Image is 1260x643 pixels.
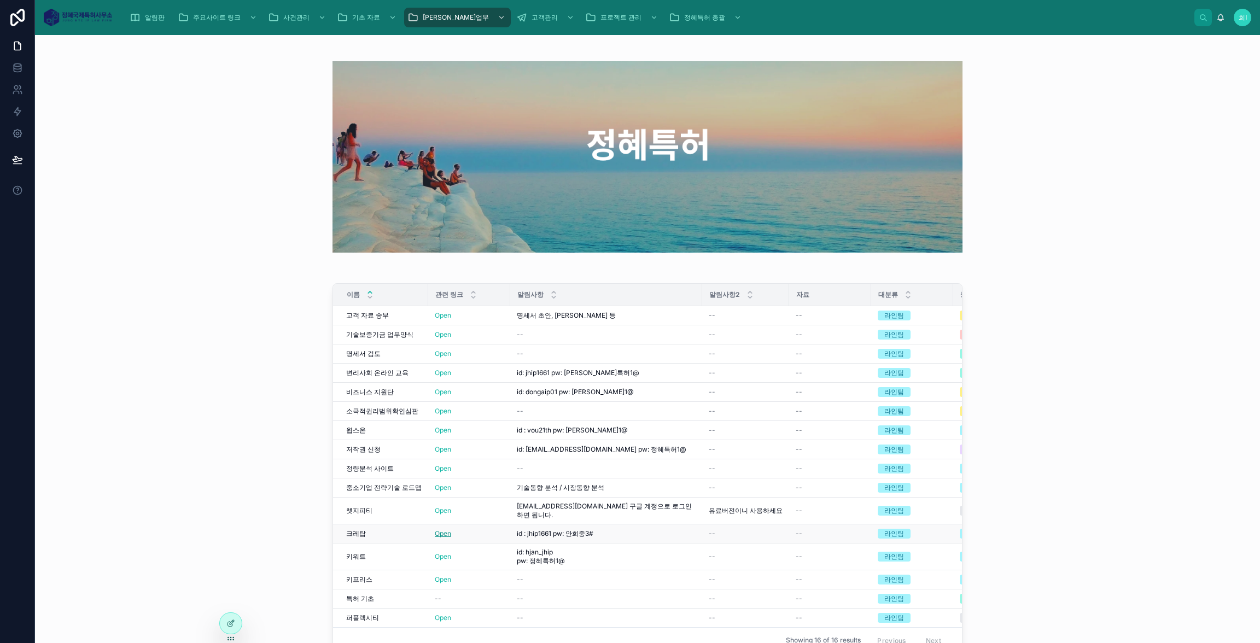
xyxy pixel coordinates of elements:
[435,575,451,583] a: Open
[126,8,172,27] a: 알림판
[884,349,904,359] div: 라인팀
[435,594,441,603] span: --
[174,8,262,27] a: 주요사이트 링크
[709,483,715,492] span: --
[435,349,451,358] a: Open
[435,483,451,492] a: Open
[709,407,715,416] span: --
[884,483,904,493] div: 라인팀
[709,426,715,435] span: --
[346,575,372,584] span: 키프리스
[435,369,451,377] a: Open
[404,8,511,27] a: [PERSON_NAME]업무
[513,8,580,27] a: 고객관리
[709,330,715,339] span: --
[435,388,451,396] a: Open
[884,445,904,454] div: 라인팀
[796,552,802,561] span: --
[796,506,802,515] span: --
[884,387,904,397] div: 라인팀
[709,529,715,538] span: --
[1239,13,1247,22] span: 희i
[346,552,366,561] span: 키워트
[517,290,544,299] span: 알림사항
[435,311,451,319] a: Open
[346,407,418,416] span: 소극적권리범위확인심판
[517,594,523,603] span: --
[796,594,802,603] span: --
[346,330,413,339] span: 기술보증기금 업무양식
[346,369,409,377] span: 변리사회 온라인 교육
[884,613,904,623] div: 라인팀
[796,349,802,358] span: --
[884,575,904,584] div: 라인팀
[884,330,904,340] div: 라인팀
[709,445,715,454] span: --
[796,613,802,622] span: --
[709,552,715,561] span: --
[517,369,639,377] span: id: jhip1661 pw: [PERSON_NAME]특허1@
[435,613,451,622] a: Open
[600,13,641,22] span: 프로젝트 관리
[884,368,904,378] div: 라인팀
[435,426,451,434] a: Open
[435,464,451,472] a: Open
[517,445,686,454] span: id: [EMAIL_ADDRESS][DOMAIN_NAME] pw: 정혜특허1@
[532,13,558,22] span: 고객관리
[517,330,523,339] span: --
[796,464,802,473] span: --
[347,290,360,299] span: 이름
[884,594,904,604] div: 라인팀
[517,426,628,435] span: id : vou21th pw: [PERSON_NAME]1@
[346,464,394,473] span: 정량분석 사이트
[884,529,904,539] div: 라인팀
[878,290,898,299] span: 대분류
[346,445,381,454] span: 저작권 신청
[796,529,802,538] span: --
[796,311,802,320] span: --
[423,13,489,22] span: [PERSON_NAME]업무
[960,290,980,299] span: 중분류
[44,9,112,26] img: App logo
[193,13,241,22] span: 주요사이트 링크
[709,388,715,396] span: --
[435,529,451,537] a: Open
[709,613,715,622] span: --
[796,290,809,299] span: 자료
[435,290,463,299] span: 관련 링크
[666,8,747,27] a: 정혜특허 총괄
[265,8,331,27] a: 사건관리
[517,529,593,538] span: id : jhip1661 pw: 안희중3#
[796,369,802,377] span: --
[346,349,381,358] span: 명세서 검토
[346,594,374,603] span: 특허 기초
[435,552,451,560] a: Open
[334,8,402,27] a: 기초 자료
[517,575,523,584] span: --
[435,330,451,338] a: Open
[709,464,715,473] span: --
[709,311,715,320] span: --
[582,8,663,27] a: 프로젝트 관리
[435,445,451,453] a: Open
[346,613,379,622] span: 퍼플렉시티
[709,290,740,299] span: 알림사항2
[332,61,962,253] img: 31969-%E1%84%8B%E1%85%A7%E1%84%92%E1%85%A2%E1%86%BC-%E1%84%89%E1%85%A1%E1%84%8C%E1%85%B5%E1%86%AB...
[709,594,715,603] span: --
[517,464,523,473] span: --
[884,506,904,516] div: 라인팀
[352,13,380,22] span: 기초 자료
[346,388,394,396] span: 비즈니스 지원단
[796,445,802,454] span: --
[796,575,802,584] span: --
[884,552,904,562] div: 라인팀
[346,529,366,538] span: 크레탑
[517,548,603,565] span: id: hjan_jhip pw: 정혜특허1@
[796,407,802,416] span: --
[709,369,715,377] span: --
[796,426,802,435] span: --
[517,388,634,396] span: id: dongaip01 pw: [PERSON_NAME]1@
[517,311,616,320] span: 명세서 초안, [PERSON_NAME] 등
[517,502,696,519] span: [EMAIL_ADDRESS][DOMAIN_NAME] 구글 계정으로 로그인하면 됩니다.
[517,349,523,358] span: --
